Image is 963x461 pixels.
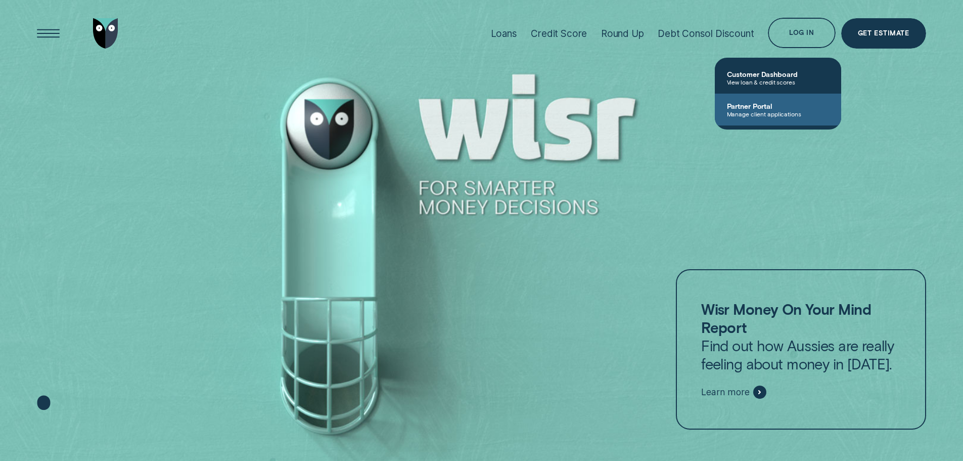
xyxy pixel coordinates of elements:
[727,110,829,117] span: Manage client applications
[727,102,829,110] span: Partner Portal
[715,94,841,125] a: Partner PortalManage client applications
[491,28,517,39] div: Loans
[531,28,587,39] div: Credit Score
[841,18,926,49] a: Get Estimate
[701,300,900,373] p: Find out how Aussies are really feeling about money in [DATE].
[701,387,749,398] span: Learn more
[768,18,835,48] button: Log in
[715,62,841,94] a: Customer DashboardView loan & credit scores
[701,300,871,336] strong: Wisr Money On Your Mind Report
[601,28,644,39] div: Round Up
[658,28,754,39] div: Debt Consol Discount
[33,18,64,49] button: Open Menu
[93,18,118,49] img: Wisr
[727,78,829,86] span: View loan & credit scores
[676,269,926,430] a: Wisr Money On Your Mind ReportFind out how Aussies are really feeling about money in [DATE].Learn...
[727,70,829,78] span: Customer Dashboard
